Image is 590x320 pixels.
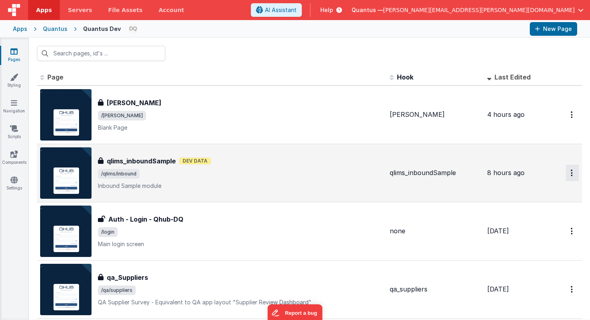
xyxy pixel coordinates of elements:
[494,73,531,81] span: Last Edited
[98,240,383,248] p: Main login screen
[47,73,63,81] span: Page
[107,156,176,166] h3: qlims_inboundSample
[108,214,183,224] h3: Auth - Login - Qhub-DQ
[566,165,579,181] button: Options
[390,285,481,294] div: qa_suppliers
[13,25,27,33] div: Apps
[530,22,577,36] button: New Page
[98,111,146,120] span: /[PERSON_NAME]
[108,6,143,14] span: File Assets
[68,6,92,14] span: Servers
[37,46,165,61] input: Search pages, id's ...
[487,169,525,177] span: 8 hours ago
[107,273,148,282] h3: qa_Suppliers
[251,3,302,17] button: AI Assistant
[566,106,579,123] button: Options
[98,124,383,132] p: Blank Page
[83,25,121,33] div: Quantus Dev
[320,6,333,14] span: Help
[390,226,481,236] div: none
[98,298,383,306] p: QA Supplier Survey - Equivalent to QA app layout "Supplier Review Dashboard"
[98,182,383,190] p: Inbound Sample module
[383,6,575,14] span: [PERSON_NAME][EMAIL_ADDRESS][PERSON_NAME][DOMAIN_NAME]
[43,25,67,33] div: Quantus
[566,223,579,239] button: Options
[36,6,52,14] span: Apps
[98,285,136,295] span: /qa/suppliers
[487,285,509,293] span: [DATE]
[107,98,161,108] h3: [PERSON_NAME]
[487,110,525,118] span: 4 hours ago
[352,6,383,14] span: Quantus —
[98,227,118,237] span: /login
[397,73,413,81] span: Hook
[179,157,211,165] span: Dev Data
[487,227,509,235] span: [DATE]
[390,110,481,119] div: [PERSON_NAME]
[128,23,139,35] img: 1021820d87a3b39413df04cdda3ae7ec
[98,169,140,179] span: /qlims/inbound
[265,6,297,14] span: AI Assistant
[352,6,584,14] button: Quantus — [PERSON_NAME][EMAIL_ADDRESS][PERSON_NAME][DOMAIN_NAME]
[390,168,481,177] div: qlims_inboundSample
[566,281,579,298] button: Options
